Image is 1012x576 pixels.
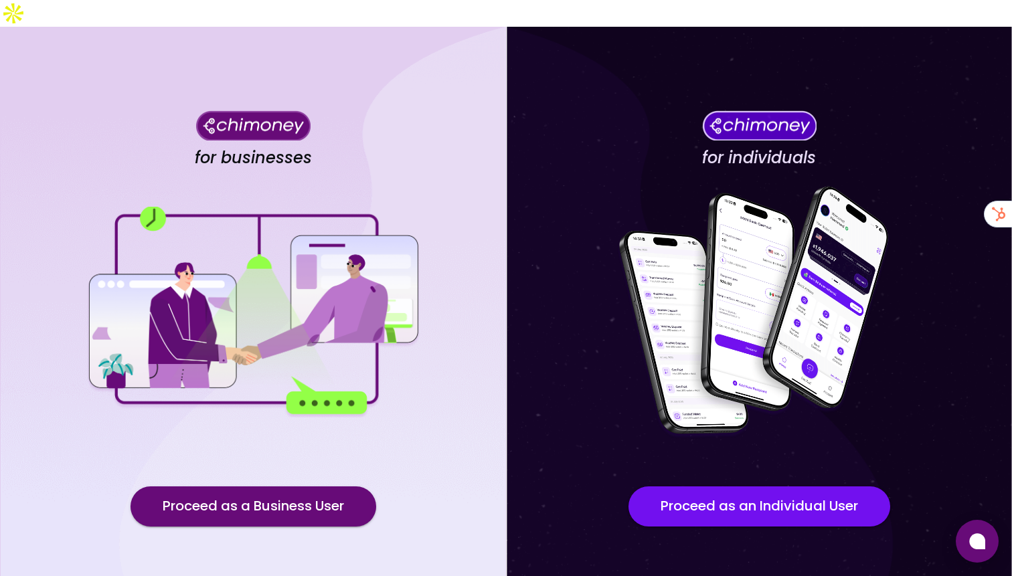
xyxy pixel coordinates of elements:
[196,110,311,140] img: Chimoney for businesses
[702,148,816,168] h4: for individuals
[131,486,376,526] button: Proceed as a Business User
[628,486,890,526] button: Proceed as an Individual User
[956,520,999,563] button: Open chat window
[592,179,926,446] img: for individuals
[702,110,817,140] img: Chimoney for individuals
[86,207,420,417] img: for businesses
[195,148,312,168] h4: for businesses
